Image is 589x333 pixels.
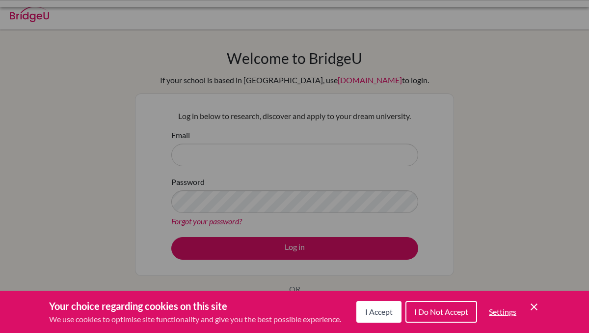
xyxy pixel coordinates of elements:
[528,301,540,313] button: Save and close
[365,307,393,316] span: I Accept
[49,313,341,325] p: We use cookies to optimise site functionality and give you the best possible experience.
[405,301,477,323] button: I Do Not Accept
[49,299,341,313] h3: Your choice regarding cookies on this site
[414,307,468,316] span: I Do Not Accept
[356,301,402,323] button: I Accept
[481,302,524,322] button: Settings
[489,307,516,316] span: Settings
